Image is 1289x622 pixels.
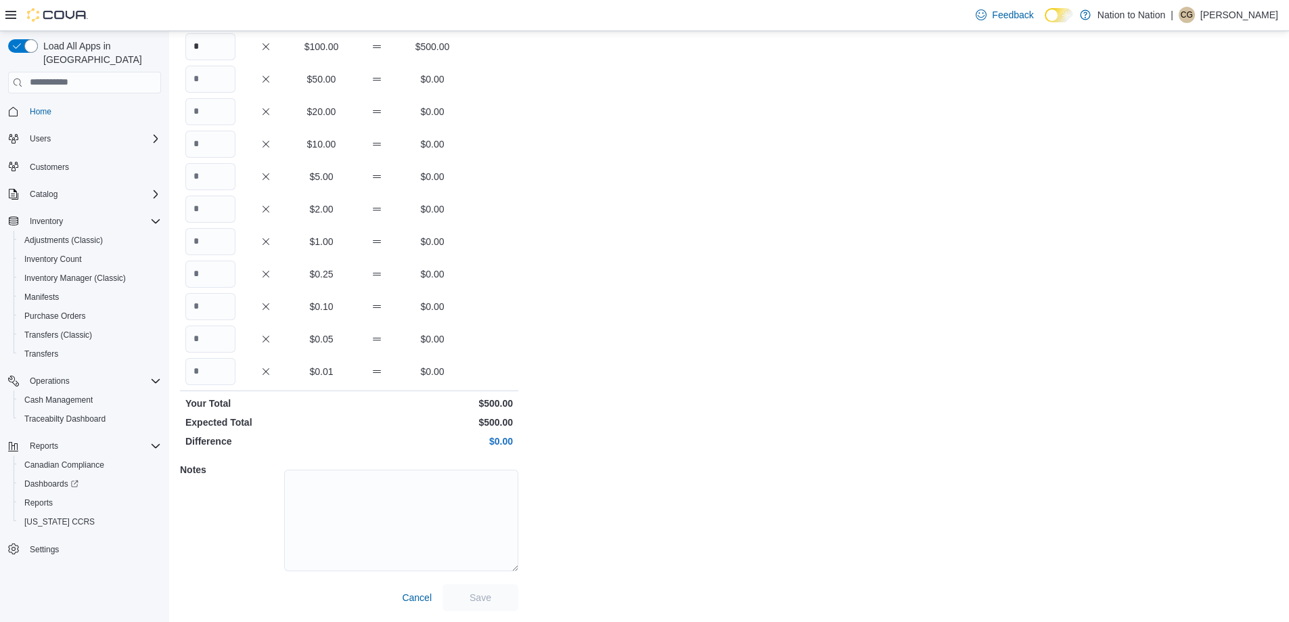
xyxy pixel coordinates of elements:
p: Difference [185,435,346,448]
a: Transfers (Classic) [19,327,97,343]
a: Adjustments (Classic) [19,232,108,248]
p: [PERSON_NAME] [1200,7,1278,23]
p: $5.00 [296,170,346,183]
p: | [1171,7,1173,23]
p: $0.00 [407,170,457,183]
button: Settings [3,539,166,559]
button: Canadian Compliance [14,456,166,474]
p: $0.00 [352,435,513,448]
p: $0.00 [407,105,457,118]
a: Cash Management [19,392,98,408]
span: Reports [19,495,161,511]
button: Cash Management [14,391,166,409]
input: Quantity [185,228,235,255]
button: Catalog [3,185,166,204]
p: $1.00 [296,235,346,248]
span: Adjustments (Classic) [19,232,161,248]
a: Home [24,104,57,120]
span: Users [30,133,51,144]
span: Purchase Orders [19,308,161,324]
a: Traceabilty Dashboard [19,411,111,427]
p: $0.00 [407,365,457,378]
span: Reports [30,441,58,451]
span: Cancel [402,591,432,604]
p: $500.00 [407,40,457,53]
span: Users [24,131,161,147]
input: Quantity [185,33,235,60]
span: Operations [24,373,161,389]
span: Traceabilty Dashboard [24,414,106,424]
button: Inventory Count [14,250,166,269]
span: Inventory [30,216,63,227]
a: Customers [24,159,74,175]
input: Quantity [185,66,235,93]
button: Purchase Orders [14,307,166,326]
span: Reports [24,438,161,454]
a: Transfers [19,346,64,362]
span: Catalog [24,186,161,202]
input: Dark Mode [1045,8,1073,22]
button: Operations [24,373,75,389]
span: Inventory Count [24,254,82,265]
span: Operations [30,376,70,386]
span: Manifests [19,289,161,305]
span: Home [30,106,51,117]
button: Inventory [24,213,68,229]
span: Inventory [24,213,161,229]
button: Users [24,131,56,147]
button: Transfers (Classic) [14,326,166,345]
button: Manifests [14,288,166,307]
button: Customers [3,156,166,176]
input: Quantity [185,98,235,125]
span: [US_STATE] CCRS [24,516,95,527]
a: Manifests [19,289,64,305]
p: $500.00 [352,416,513,429]
span: Inventory Manager (Classic) [24,273,126,284]
p: $0.10 [296,300,346,313]
span: Reports [24,497,53,508]
p: $50.00 [296,72,346,86]
p: $0.00 [407,72,457,86]
p: Nation to Nation [1098,7,1165,23]
img: Cova [27,8,88,22]
span: Cash Management [24,395,93,405]
button: Users [3,129,166,148]
button: Traceabilty Dashboard [14,409,166,428]
button: [US_STATE] CCRS [14,512,166,531]
span: Settings [24,541,161,558]
span: Washington CCRS [19,514,161,530]
a: Reports [19,495,58,511]
span: Dashboards [24,479,78,489]
p: $0.00 [407,202,457,216]
span: Traceabilty Dashboard [19,411,161,427]
button: Inventory Manager (Classic) [14,269,166,288]
button: Adjustments (Classic) [14,231,166,250]
span: Transfers [19,346,161,362]
span: Customers [30,162,69,173]
span: Canadian Compliance [19,457,161,473]
a: Feedback [970,1,1039,28]
input: Quantity [185,293,235,320]
span: Home [24,103,161,120]
p: $0.05 [296,332,346,346]
p: $0.00 [407,300,457,313]
a: [US_STATE] CCRS [19,514,100,530]
span: Transfers (Classic) [19,327,161,343]
div: Cam Gottfriedson [1179,7,1195,23]
p: Your Total [185,397,346,410]
a: Dashboards [19,476,84,492]
a: Settings [24,541,64,558]
h5: Notes [180,456,281,483]
p: $0.00 [407,267,457,281]
span: Cash Management [19,392,161,408]
span: Inventory Manager (Classic) [19,270,161,286]
button: Reports [14,493,166,512]
span: Feedback [992,8,1033,22]
span: Transfers [24,349,58,359]
input: Quantity [185,326,235,353]
input: Quantity [185,196,235,223]
span: Adjustments (Classic) [24,235,103,246]
span: Save [470,591,491,604]
button: Inventory [3,212,166,231]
